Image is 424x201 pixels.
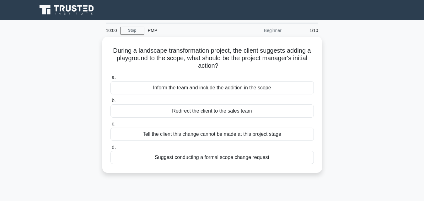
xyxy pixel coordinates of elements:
[230,24,285,37] div: Beginner
[110,128,314,141] div: Tell the client this change cannot be made at this project stage
[112,144,116,150] span: d.
[121,27,144,34] a: Stop
[110,81,314,94] div: Inform the team and include the addition in the scope
[112,98,116,103] span: b.
[102,24,121,37] div: 10:00
[112,121,115,126] span: c.
[110,151,314,164] div: Suggest conducting a formal scope change request
[144,24,230,37] div: PMP
[112,75,116,80] span: a.
[285,24,322,37] div: 1/10
[110,104,314,118] div: Redirect the client to the sales team
[110,47,314,70] h5: During a landscape transformation project, the client suggests adding a playground to the scope, ...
